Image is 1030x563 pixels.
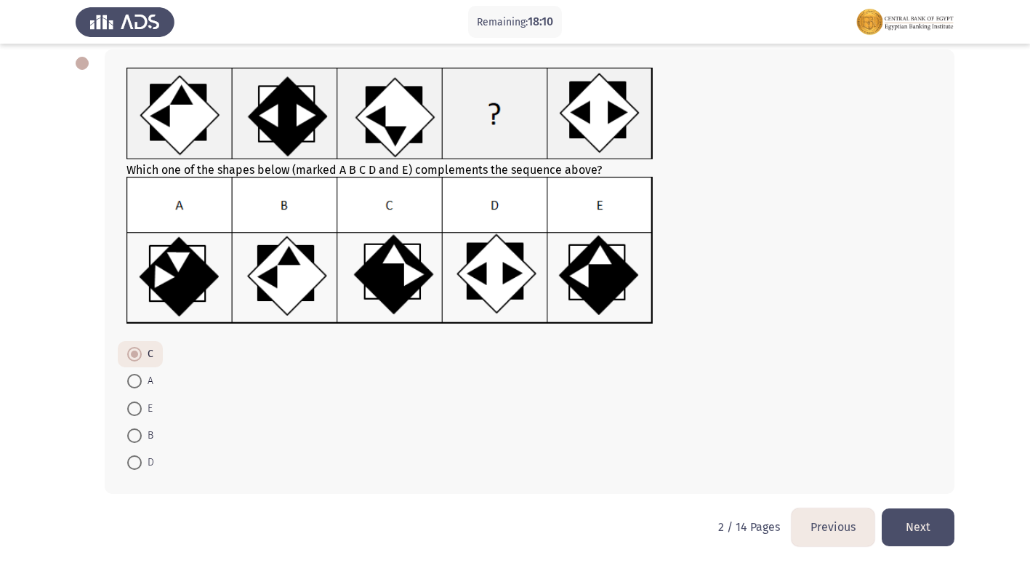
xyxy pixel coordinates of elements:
[882,508,954,546] button: load next page
[142,427,153,444] span: B
[528,15,553,28] span: 18:10
[856,1,954,42] img: Assessment logo of FOCUS Assessment 3 Modules EN
[477,13,553,31] p: Remaining:
[718,520,780,534] p: 2 / 14 Pages
[142,400,153,418] span: E
[792,508,874,546] button: load previous page
[142,346,153,363] span: C
[142,454,154,471] span: D
[126,68,933,327] div: Which one of the shapes below (marked A B C D and E) complements the sequence above?
[76,1,174,42] img: Assess Talent Management logo
[126,177,653,324] img: UkFYMDAxMDhCLnBuZzE2MjIwMzUwMjgyNzM=.png
[126,68,653,160] img: UkFYMDAxMDhBLnBuZzE2MjIwMzQ5MzczOTY=.png
[142,372,153,390] span: A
